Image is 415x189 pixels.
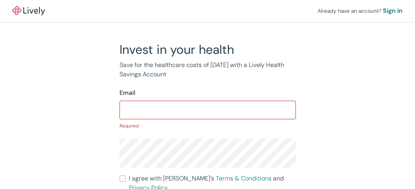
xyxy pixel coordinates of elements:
div: Already have an account? [318,6,403,15]
img: Lively [12,6,45,15]
a: Sign in [383,6,403,15]
a: Terms & Conditions [216,174,272,182]
a: LivelyLively [12,6,45,15]
label: Email [120,88,135,98]
h2: Invest in your health [120,42,296,57]
p: Save for the healthcare costs of [DATE] with a Lively Health Savings Account [120,60,296,79]
p: Required [120,122,296,129]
